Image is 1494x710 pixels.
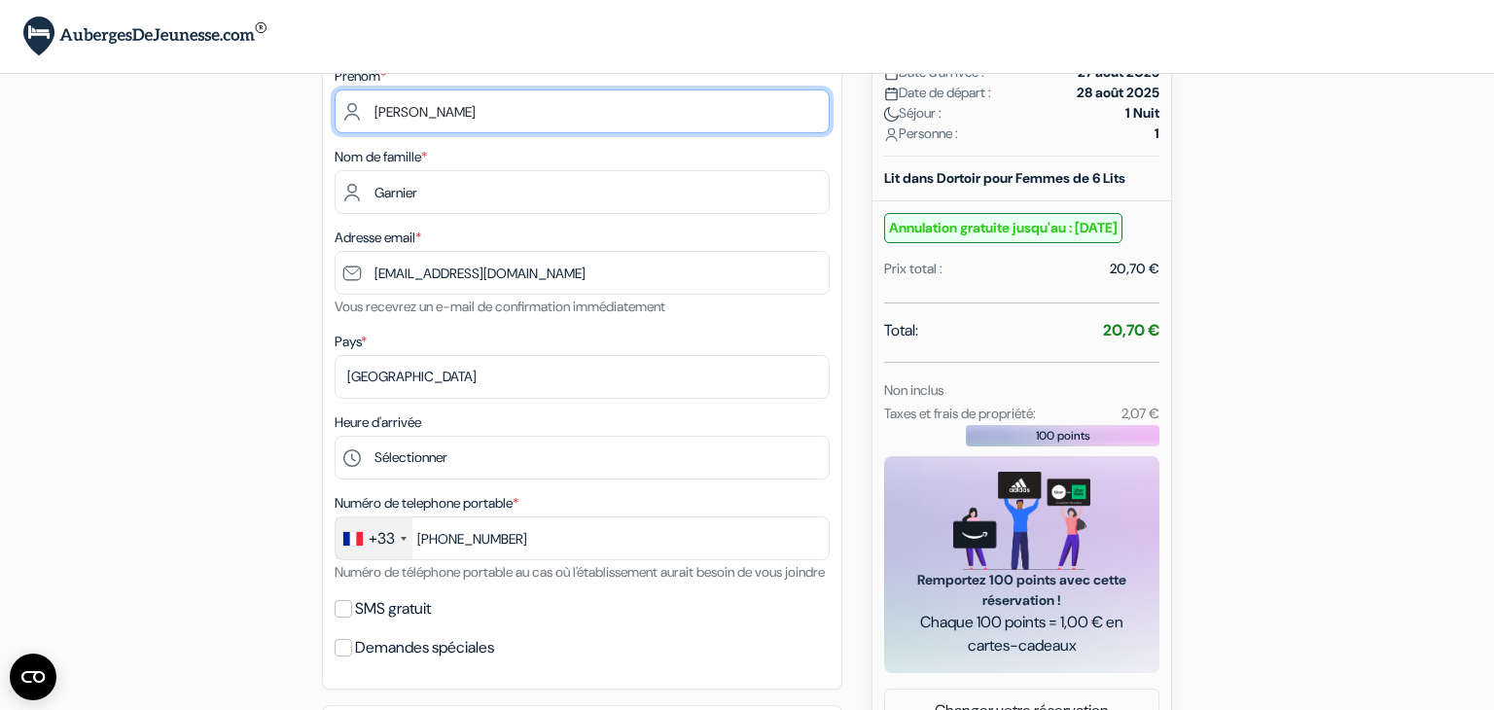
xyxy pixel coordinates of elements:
[335,66,386,87] label: Prénom
[355,634,494,661] label: Demandes spéciales
[335,228,421,248] label: Adresse email
[953,472,1090,570] img: gift_card_hero_new.png
[335,516,830,560] input: 6 12 34 56 78
[1121,405,1159,422] small: 2,07 €
[1036,427,1090,444] span: 100 points
[335,298,665,315] small: Vous recevrez un e-mail de confirmation immédiatement
[1125,103,1159,124] strong: 1 Nuit
[884,169,1125,187] b: Lit dans Dortoir pour Femmes de 6 Lits
[884,381,943,399] small: Non inclus
[369,527,395,550] div: +33
[336,517,412,559] div: France: +33
[884,124,958,144] span: Personne :
[1103,320,1159,340] strong: 20,70 €
[884,103,942,124] span: Séjour :
[884,83,991,103] span: Date de départ :
[884,127,899,142] img: user_icon.svg
[355,595,431,622] label: SMS gratuit
[335,170,830,214] input: Entrer le nom de famille
[907,570,1136,611] span: Remportez 100 points avec cette réservation !
[884,213,1122,243] small: Annulation gratuite jusqu'au : [DATE]
[884,405,1036,422] small: Taxes et frais de propriété:
[335,563,825,581] small: Numéro de téléphone portable au cas où l'établissement aurait besoin de vous joindre
[884,259,943,279] div: Prix total :
[335,251,830,295] input: Entrer adresse e-mail
[23,17,267,56] img: AubergesDeJeunesse.com
[884,87,899,101] img: calendar.svg
[1155,124,1159,144] strong: 1
[1077,83,1159,103] strong: 28 août 2025
[884,319,918,342] span: Total:
[907,611,1136,657] span: Chaque 100 points = 1,00 € en cartes-cadeaux
[335,332,367,352] label: Pays
[335,412,421,433] label: Heure d'arrivée
[335,147,427,167] label: Nom de famille
[884,107,899,122] img: moon.svg
[10,654,56,700] button: Ouvrir le widget CMP
[1110,259,1159,279] div: 20,70 €
[335,89,830,133] input: Entrez votre prénom
[335,493,518,514] label: Numéro de telephone portable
